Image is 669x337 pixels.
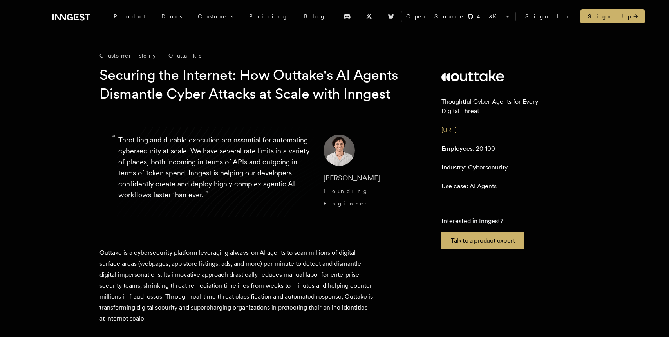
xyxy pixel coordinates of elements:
[118,135,311,210] p: Throttling and durable execution are essential for automating cybersecurity at scale. We have sev...
[580,9,645,23] a: Sign Up
[441,232,524,249] a: Talk to a product expert
[441,70,504,81] img: Outtake's logo
[441,182,468,190] span: Use case:
[441,144,495,153] p: 20-100
[296,9,334,23] a: Blog
[525,13,571,20] a: Sign In
[324,174,380,182] span: [PERSON_NAME]
[99,52,413,59] div: Customer story - Outtake
[99,247,374,324] p: Outtake is a cybersecurity platform leveraging always-on AI agents to scan millions of digital su...
[190,9,241,23] a: Customers
[382,10,400,23] a: Bluesky
[441,164,466,171] span: Industry:
[241,9,296,23] a: Pricing
[112,136,116,141] span: “
[338,10,356,23] a: Discord
[154,9,190,23] a: Docs
[324,135,355,166] img: Image of Diego Escobedo
[441,126,456,133] a: [URL]
[205,188,209,200] span: ”
[441,163,508,172] p: Cybersecurity
[441,216,524,226] p: Interested in Inngest?
[441,145,474,152] span: Employees:
[99,66,400,103] h1: Securing the Internet: How Outtake's AI Agents Dismantle Cyber Attacks at Scale with Inngest
[477,13,501,20] span: 4.3 K
[324,188,369,207] span: Founding Engineer
[360,10,378,23] a: X
[106,9,154,23] div: Product
[441,97,557,116] p: Thoughtful Cyber Agents for Every Digital Threat
[406,13,464,20] span: Open Source
[441,182,497,191] p: AI Agents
